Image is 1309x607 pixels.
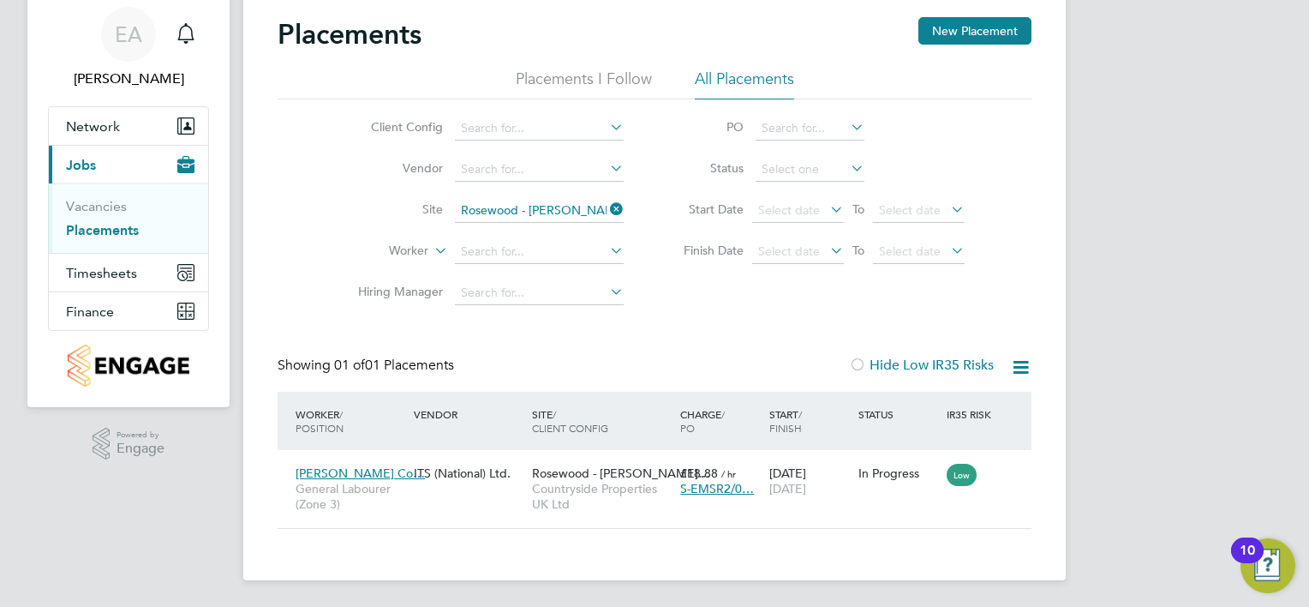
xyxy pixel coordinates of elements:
a: Vacancies [66,198,127,214]
span: To [847,198,870,220]
span: EA [115,23,142,45]
div: [DATE] [765,457,854,505]
span: Elvis Arinze [48,69,209,89]
span: £18.88 [680,466,718,481]
button: Finance [49,292,208,330]
span: / hr [721,467,736,480]
input: Select one [756,158,864,182]
span: Jobs [66,157,96,173]
a: [PERSON_NAME] Co…General Labourer (Zone 3)ITS (National) Ltd.Rosewood - [PERSON_NAME]…Countryside... [291,456,1031,471]
div: Worker [291,399,409,443]
span: 01 Placements [334,357,454,374]
label: Finish Date [666,243,744,258]
a: Go to home page [48,345,209,387]
label: Start Date [666,201,744,217]
div: ITS (National) Ltd. [409,457,528,490]
span: / Position [296,407,344,435]
div: Site [528,399,676,443]
span: / Client Config [532,407,608,435]
div: Vendor [409,399,528,430]
span: Select date [879,243,941,259]
span: Finance [66,303,114,320]
input: Search for... [455,199,624,223]
label: Hide Low IR35 Risks [849,357,994,374]
div: Charge [676,399,765,443]
span: S-EMSR2/0… [680,481,754,496]
label: Site [344,201,443,217]
label: Worker [330,243,428,260]
button: Network [49,107,208,145]
span: Engage [117,442,164,456]
h2: Placements [278,17,421,51]
label: Vendor [344,160,443,176]
input: Search for... [455,158,624,182]
div: Start [765,399,854,443]
img: countryside-properties-logo-retina.png [68,345,188,387]
div: Showing [278,357,457,375]
span: Select date [758,243,820,259]
div: Status [854,399,943,430]
button: Timesheets [49,254,208,291]
span: Rosewood - [PERSON_NAME]… [532,466,710,481]
label: Hiring Manager [344,284,443,299]
a: EA[PERSON_NAME] [48,7,209,89]
li: Placements I Follow [516,69,652,99]
span: To [847,239,870,261]
span: 01 of [334,357,365,374]
div: 10 [1240,550,1255,573]
li: All Placements [695,69,794,99]
span: Network [66,118,120,135]
input: Search for... [455,281,624,305]
div: Jobs [49,183,208,253]
button: New Placement [918,17,1031,45]
span: Select date [879,202,941,218]
span: / Finish [769,407,802,435]
a: Powered byEngage [93,428,165,460]
span: Select date [758,202,820,218]
div: In Progress [858,466,939,481]
input: Search for... [455,117,624,141]
span: [PERSON_NAME] Co… [296,466,425,481]
label: Status [666,160,744,176]
input: Search for... [756,117,864,141]
span: Powered by [117,428,164,442]
span: Timesheets [66,265,137,281]
button: Jobs [49,146,208,183]
a: Placements [66,222,139,238]
input: Search for... [455,240,624,264]
span: / PO [680,407,725,435]
span: [DATE] [769,481,806,496]
span: Low [947,464,977,486]
label: Client Config [344,119,443,135]
div: IR35 Risk [942,399,1001,430]
span: Countryside Properties UK Ltd [532,481,672,512]
button: Open Resource Center, 10 new notifications [1240,538,1295,593]
span: General Labourer (Zone 3) [296,481,405,512]
label: PO [666,119,744,135]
